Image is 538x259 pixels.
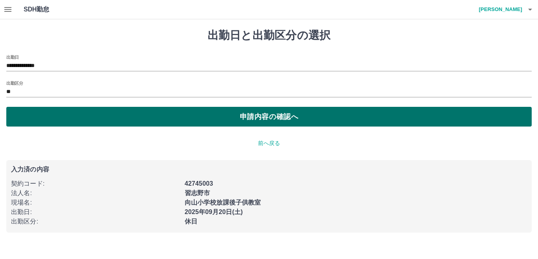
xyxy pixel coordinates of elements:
[11,188,180,198] p: 法人名 :
[11,207,180,217] p: 出勤日 :
[11,179,180,188] p: 契約コード :
[6,139,532,147] p: 前へ戻る
[6,80,23,86] label: 出勤区分
[185,218,197,225] b: 休日
[185,180,213,187] b: 42745003
[6,29,532,42] h1: 出勤日と出勤区分の選択
[11,166,527,173] p: 入力済の内容
[11,217,180,226] p: 出勤区分 :
[6,107,532,127] button: 申請内容の確認へ
[11,198,180,207] p: 現場名 :
[185,190,210,196] b: 習志野市
[185,199,261,206] b: 向山小学校放課後子供教室
[6,54,19,60] label: 出勤日
[185,209,243,215] b: 2025年09月20日(土)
